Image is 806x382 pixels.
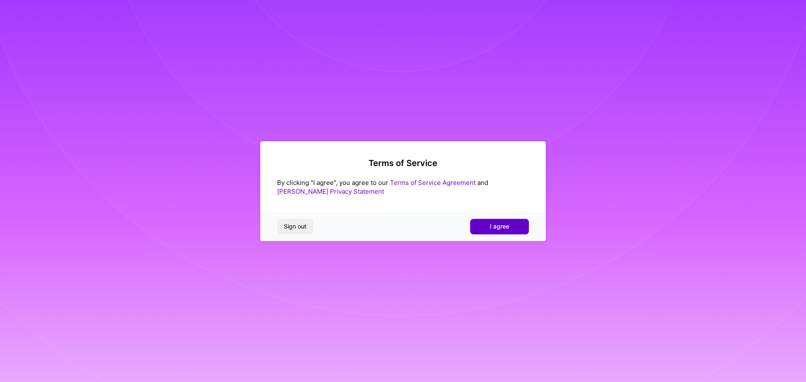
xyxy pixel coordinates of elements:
[470,219,529,234] button: I agree
[277,219,313,234] button: Sign out
[490,222,509,231] span: I agree
[277,178,529,196] div: By clicking "I agree", you agree to our and
[390,179,476,187] a: Terms of Service Agreement
[284,222,306,231] span: Sign out
[277,187,384,195] a: [PERSON_NAME] Privacy Statement
[277,158,529,168] h2: Terms of Service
